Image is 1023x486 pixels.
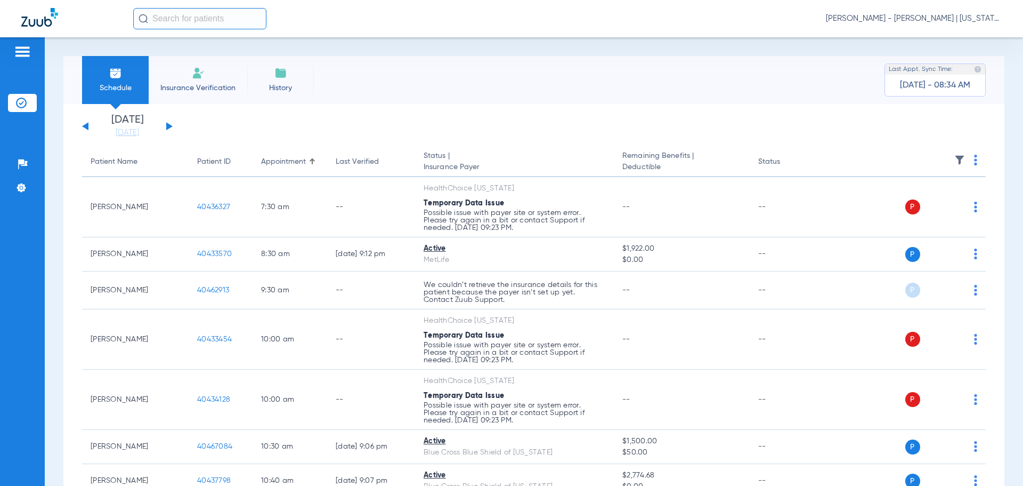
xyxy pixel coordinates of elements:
td: -- [750,177,822,237]
td: 10:30 AM [253,430,327,464]
img: filter.svg [954,155,965,165]
span: 40437798 [197,477,231,484]
div: Last Verified [336,156,379,168]
span: -- [622,336,630,343]
span: P [905,440,920,455]
span: $0.00 [622,254,741,266]
span: Temporary Data Issue [424,200,504,207]
td: -- [750,237,822,272]
th: Status [750,147,822,177]
div: HealthChoice [US_STATE] [424,183,605,194]
span: P [905,200,920,214]
img: last sync help info [974,66,981,73]
img: hamburger-icon [14,45,31,58]
img: group-dot-blue.svg [974,394,977,405]
td: -- [750,370,822,430]
td: 7:30 AM [253,177,327,237]
td: [PERSON_NAME] [82,237,189,272]
input: Search for patients [133,8,266,29]
span: Last Appt. Sync Time: [889,64,953,75]
td: 9:30 AM [253,272,327,309]
div: Last Verified [336,156,407,168]
img: History [274,67,287,79]
img: Manual Insurance Verification [192,67,205,79]
span: -- [622,286,630,294]
span: Schedule [90,83,141,93]
span: Temporary Data Issue [424,332,504,339]
td: [DATE] 9:06 PM [327,430,415,464]
img: group-dot-blue.svg [974,155,977,165]
td: [PERSON_NAME] [82,177,189,237]
li: [DATE] [95,115,159,138]
td: -- [750,272,822,309]
span: Insurance Payer [424,162,605,173]
div: Patient ID [197,156,244,168]
td: 10:00 AM [253,370,327,430]
span: -- [622,203,630,211]
td: -- [750,430,822,464]
img: group-dot-blue.svg [974,249,977,259]
div: MetLife [424,254,605,266]
div: Appointment [261,156,306,168]
td: -- [750,309,822,370]
p: We couldn’t retrieve the insurance details for this patient because the payer isn’t set up yet. C... [424,281,605,304]
div: Patient ID [197,156,231,168]
span: Deductible [622,162,741,173]
th: Remaining Benefits | [614,147,749,177]
div: Appointment [261,156,319,168]
span: P [905,332,920,347]
span: -- [622,396,630,403]
div: Blue Cross Blue Shield of [US_STATE] [424,447,605,458]
img: group-dot-blue.svg [974,202,977,212]
span: Insurance Verification [157,83,239,93]
td: -- [327,370,415,430]
div: Active [424,243,605,254]
div: Patient Name [91,156,137,168]
p: Possible issue with payer site or system error. Please try again in a bit or contact Support if n... [424,209,605,232]
div: HealthChoice [US_STATE] [424,376,605,387]
span: 40467084 [197,443,232,450]
span: $1,922.00 [622,243,741,254]
span: $50.00 [622,447,741,458]
td: -- [327,177,415,237]
div: Active [424,470,605,481]
img: group-dot-blue.svg [974,334,977,345]
span: P [905,392,920,407]
a: [DATE] [95,128,159,138]
img: group-dot-blue.svg [974,285,977,296]
div: Active [424,436,605,447]
iframe: Chat Widget [970,435,1023,486]
span: $1,500.00 [622,436,741,447]
img: Schedule [109,67,122,79]
span: 40436327 [197,203,230,211]
span: P [905,247,920,262]
span: 40434128 [197,396,230,403]
td: [PERSON_NAME] [82,370,189,430]
span: [DATE] - 08:34 AM [900,80,970,91]
td: -- [327,309,415,370]
span: History [255,83,306,93]
span: P [905,283,920,298]
img: Zuub Logo [21,8,58,27]
span: $2,774.68 [622,470,741,481]
td: [PERSON_NAME] [82,309,189,370]
p: Possible issue with payer site or system error. Please try again in a bit or contact Support if n... [424,341,605,364]
td: -- [327,272,415,309]
span: 40462913 [197,286,229,294]
td: [PERSON_NAME] [82,430,189,464]
img: Search Icon [139,14,148,23]
th: Status | [415,147,614,177]
div: HealthChoice [US_STATE] [424,315,605,326]
span: Temporary Data Issue [424,392,504,400]
td: [DATE] 9:12 PM [327,237,415,272]
span: 40433570 [197,250,232,258]
td: [PERSON_NAME] [82,272,189,309]
span: [PERSON_NAME] - [PERSON_NAME] | [US_STATE] Family Dentistry [826,13,1002,24]
div: Patient Name [91,156,180,168]
p: Possible issue with payer site or system error. Please try again in a bit or contact Support if n... [424,402,605,424]
td: 8:30 AM [253,237,327,272]
span: 40433454 [197,336,232,343]
td: 10:00 AM [253,309,327,370]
